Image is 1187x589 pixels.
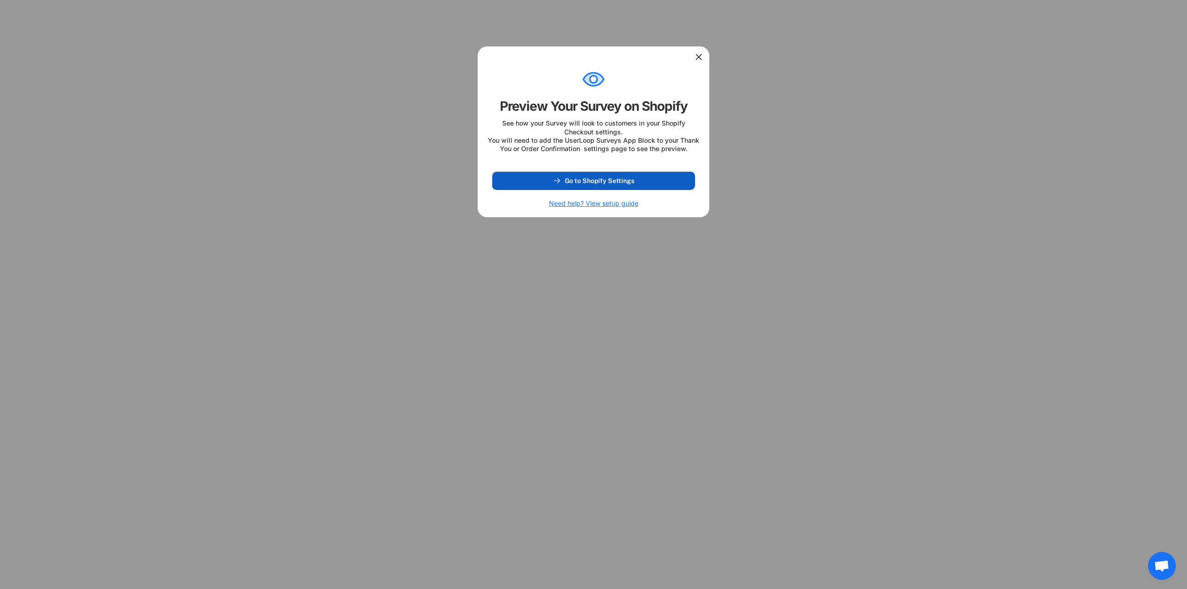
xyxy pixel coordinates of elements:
[565,177,634,184] span: Go to Shopify Settings
[487,119,700,153] div: See how your Survey will look to customers in your Shopify Checkout settings. You will need to ad...
[549,199,638,208] h6: Need help? View setup guide
[500,98,688,114] div: Preview Your Survey on Shopify
[492,171,695,190] button: Go to Shopify Settings
[1148,552,1176,580] a: Open chat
